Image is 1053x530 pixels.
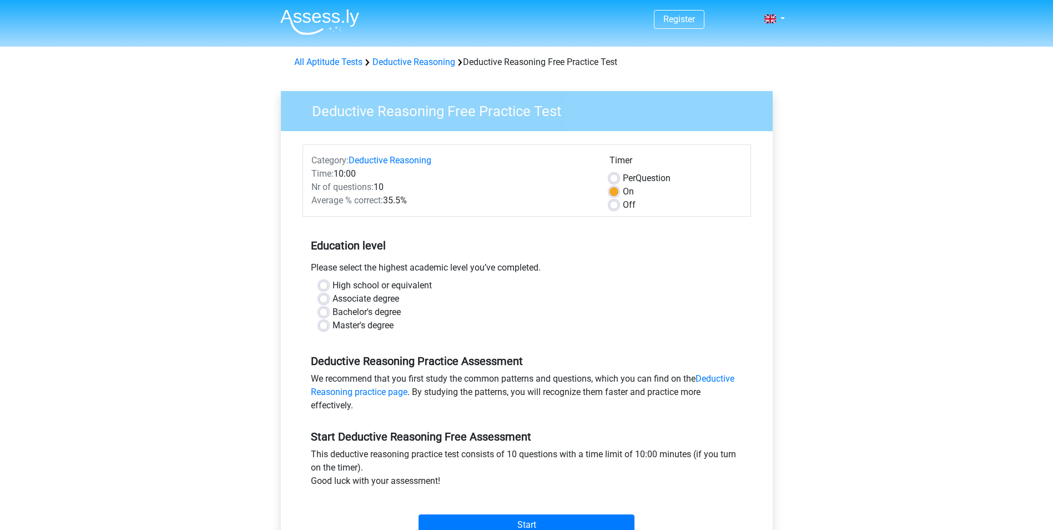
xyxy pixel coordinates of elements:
a: All Aptitude Tests [294,57,362,67]
div: Deductive Reasoning Free Practice Test [290,56,764,69]
div: Please select the highest academic level you’ve completed. [303,261,751,279]
div: Timer [609,154,742,172]
span: Time: [311,168,334,179]
div: 10:00 [303,167,601,181]
a: Register [663,14,695,24]
img: Assessly [280,9,359,35]
span: Per [623,173,636,183]
span: Category: [311,155,349,166]
h5: Start Deductive Reasoning Free Assessment [311,430,743,443]
a: Deductive Reasoning [349,155,431,166]
div: This deductive reasoning practice test consists of 10 questions with a time limit of 10:00 minute... [303,448,751,492]
label: On [623,185,634,198]
label: Bachelor's degree [332,306,401,319]
span: Average % correct: [311,195,383,206]
label: Associate degree [332,292,399,306]
h5: Deductive Reasoning Practice Assessment [311,354,743,368]
div: 10 [303,181,601,194]
label: Off [623,198,636,212]
label: High school or equivalent [332,279,432,292]
div: We recommend that you first study the common patterns and questions, which you can find on the . ... [303,372,751,417]
label: Question [623,172,671,185]
div: 35.5% [303,194,601,207]
a: Deductive Reasoning [372,57,455,67]
h3: Deductive Reasoning Free Practice Test [299,98,764,120]
label: Master's degree [332,319,394,332]
span: Nr of questions: [311,182,374,192]
h5: Education level [311,234,743,257]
